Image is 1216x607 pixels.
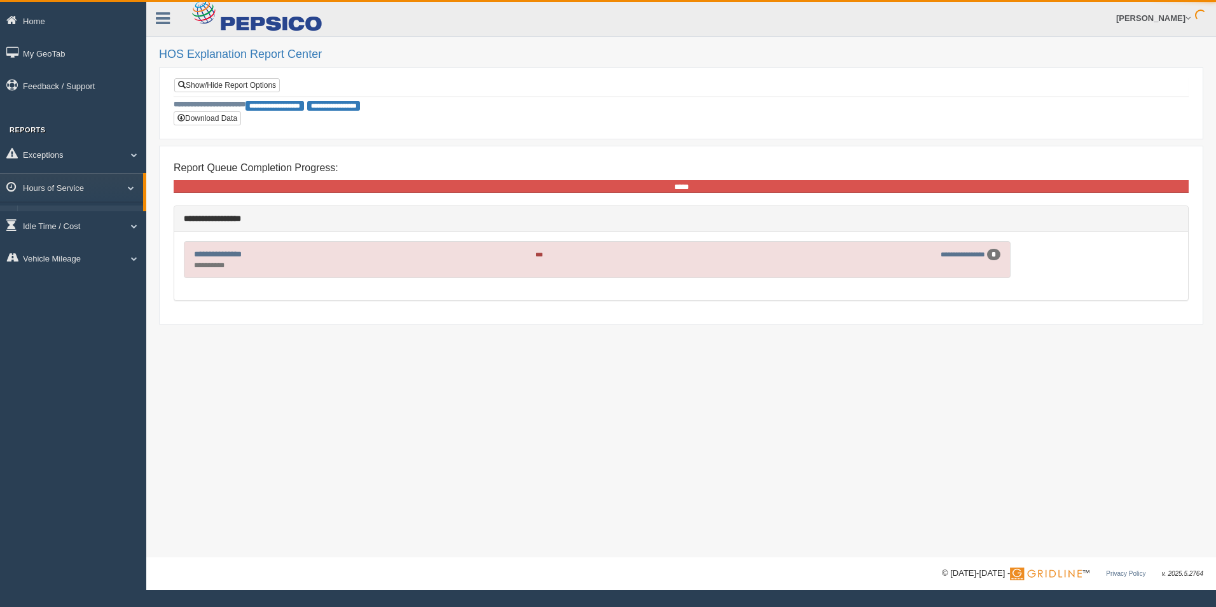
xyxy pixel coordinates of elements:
[1010,568,1082,580] img: Gridline
[1106,570,1145,577] a: Privacy Policy
[159,48,1203,61] h2: HOS Explanation Report Center
[23,206,143,228] a: HOS Explanation Reports
[174,111,241,125] button: Download Data
[174,162,1189,174] h4: Report Queue Completion Progress:
[174,78,280,92] a: Show/Hide Report Options
[1162,570,1203,577] span: v. 2025.5.2764
[942,567,1203,580] div: © [DATE]-[DATE] - ™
